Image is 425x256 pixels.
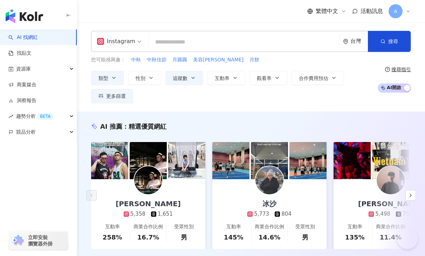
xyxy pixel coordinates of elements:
img: post-image [334,142,371,179]
img: post-image [372,142,409,179]
span: 追蹤數 [173,75,187,81]
span: question-circle [385,67,390,72]
img: KOL Avatar [377,166,405,194]
div: 受眾性別 [295,223,315,230]
span: 美容[PERSON_NAME] [193,56,244,63]
div: 互動率 [348,223,362,230]
span: 您可能感興趣： [91,56,125,63]
span: 資源庫 [16,61,31,77]
a: 商案媒合 [8,81,36,88]
img: post-image [251,142,288,179]
button: 中秋 [131,56,141,64]
img: post-image [91,142,128,179]
span: 精選優質網紅 [129,123,166,130]
div: 5,498 [375,210,390,218]
div: AI 推薦 ： [100,122,166,131]
button: 搜尋 [368,31,411,52]
a: 洞察報告 [8,97,36,104]
button: 中秋佳節 [146,56,167,64]
span: 合作費用預估 [299,75,328,81]
a: [PERSON_NAME]5,3581,651互動率258%商業合作比例16.7%受眾性別男 [91,179,205,249]
button: 互動率 [207,71,245,85]
iframe: Help Scout Beacon - Open [397,228,418,249]
div: 台灣 [350,38,368,44]
div: 搜尋指引 [391,67,411,72]
div: 5,358 [130,210,145,218]
span: environment [343,39,348,44]
button: 觀看率 [249,71,287,85]
span: 互動率 [215,75,229,81]
span: 性別 [136,75,145,81]
div: 男 [302,233,308,242]
span: 中秋 [131,56,141,63]
img: post-image [130,142,167,179]
a: searchAI 找網紅 [8,34,38,41]
button: 更多篩選 [91,89,133,103]
span: 更多篩選 [106,93,126,99]
span: 競品分析 [16,124,36,140]
img: KOL Avatar [134,166,162,194]
div: 1,651 [158,210,173,218]
img: chrome extension [11,235,25,246]
button: 月圓圓 [172,56,187,64]
span: 月餅 [249,56,259,63]
div: 16.7% [137,233,159,242]
span: A [394,7,397,15]
span: 觀看率 [257,75,272,81]
span: 搜尋 [388,39,398,44]
div: 商業合作比例 [376,223,405,230]
span: 月圓圓 [172,56,187,63]
img: KOL Avatar [255,166,283,194]
span: 活動訊息 [361,8,383,14]
span: 中秋佳節 [147,56,166,63]
button: 追蹤數 [165,71,203,85]
div: 商業合作比例 [133,223,163,230]
div: Instagram [97,36,135,47]
a: 冰沙5,773804互動率145%商業合作比例14.6%受眾性別男 [212,179,327,249]
div: 145% [224,233,244,242]
img: post-image [212,142,249,179]
div: 5,773 [254,210,269,218]
div: 冰沙 [255,199,283,209]
div: 互動率 [105,223,120,230]
div: BETA [37,113,53,120]
div: 758 [403,210,413,218]
div: 11.4% [380,233,402,242]
img: logo [6,9,43,23]
img: post-image [289,142,327,179]
div: 商業合作比例 [255,223,284,230]
div: 258% [103,233,122,242]
button: 類型 [91,71,124,85]
div: 804 [281,210,292,218]
a: chrome extension立即安裝 瀏覽器外掛 [9,231,68,250]
div: 互動率 [226,223,241,230]
button: 性別 [128,71,161,85]
div: 135% [345,233,365,242]
a: 找貼文 [8,50,32,57]
div: 受眾性別 [174,223,194,230]
span: 立即安裝 瀏覽器外掛 [28,234,53,247]
span: 繁體中文 [316,7,338,15]
span: 類型 [98,75,108,81]
div: [PERSON_NAME] [109,199,188,209]
button: 美容[PERSON_NAME] [193,56,244,64]
div: 男 [181,233,187,242]
div: 14.6% [259,233,280,242]
img: post-image [168,142,205,179]
button: 合作費用預估 [292,71,344,85]
button: 月餅 [249,56,260,64]
span: 趨勢分析 [16,108,53,124]
span: rise [8,114,13,119]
